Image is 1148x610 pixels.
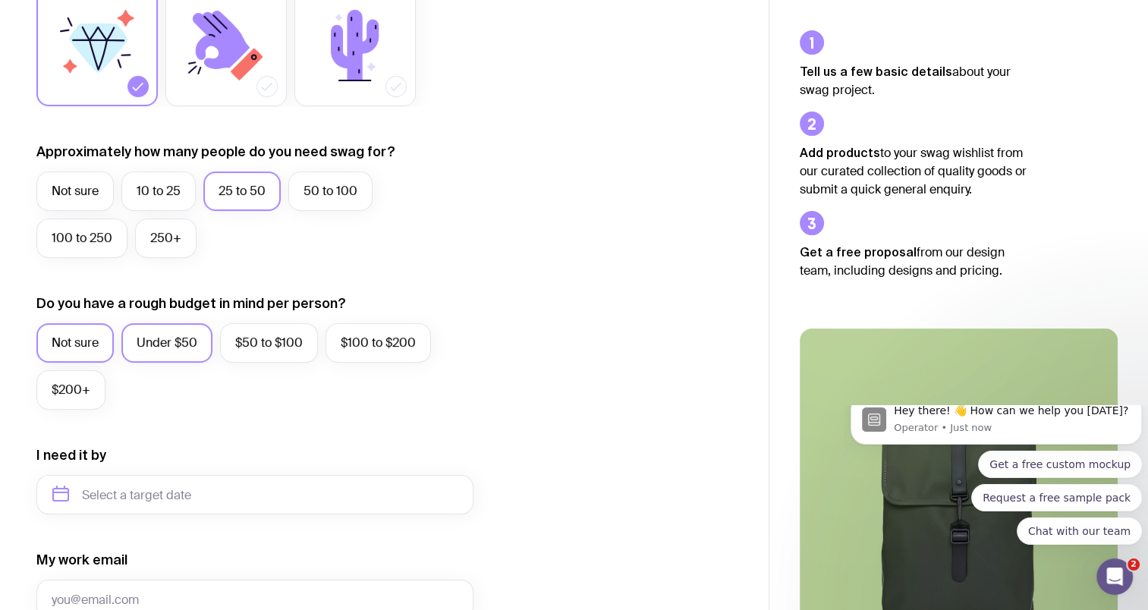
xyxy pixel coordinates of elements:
label: Do you have a rough budget in mind per person? [36,294,346,313]
label: 100 to 250 [36,219,127,258]
label: I need it by [36,446,106,464]
label: 50 to 100 [288,171,373,211]
label: $200+ [36,370,105,410]
input: Select a target date [36,475,473,514]
label: $50 to $100 [220,323,318,363]
strong: Tell us a few basic details [800,64,952,78]
label: 250+ [135,219,197,258]
button: Quick reply: Get a free custom mockup [134,46,297,73]
iframe: Intercom notifications message [844,405,1148,569]
label: Not sure [36,171,114,211]
button: Quick reply: Chat with our team [172,112,297,140]
label: $100 to $200 [326,323,431,363]
button: Quick reply: Request a free sample pack [127,79,297,106]
strong: Add products [800,146,880,159]
label: 25 to 50 [203,171,281,211]
label: Under $50 [121,323,212,363]
div: Quick reply options [6,46,297,140]
label: Not sure [36,323,114,363]
label: Approximately how many people do you need swag for? [36,143,395,161]
iframe: Intercom live chat [1096,558,1133,595]
label: My work email [36,551,127,569]
p: from our design team, including designs and pricing. [800,243,1027,280]
img: Profile image for Operator [17,2,42,27]
label: 10 to 25 [121,171,196,211]
p: about your swag project. [800,62,1027,99]
strong: Get a free proposal [800,245,917,259]
p: to your swag wishlist from our curated collection of quality goods or submit a quick general enqu... [800,143,1027,199]
span: 2 [1128,558,1140,571]
p: Message from Operator, sent Just now [49,16,286,30]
